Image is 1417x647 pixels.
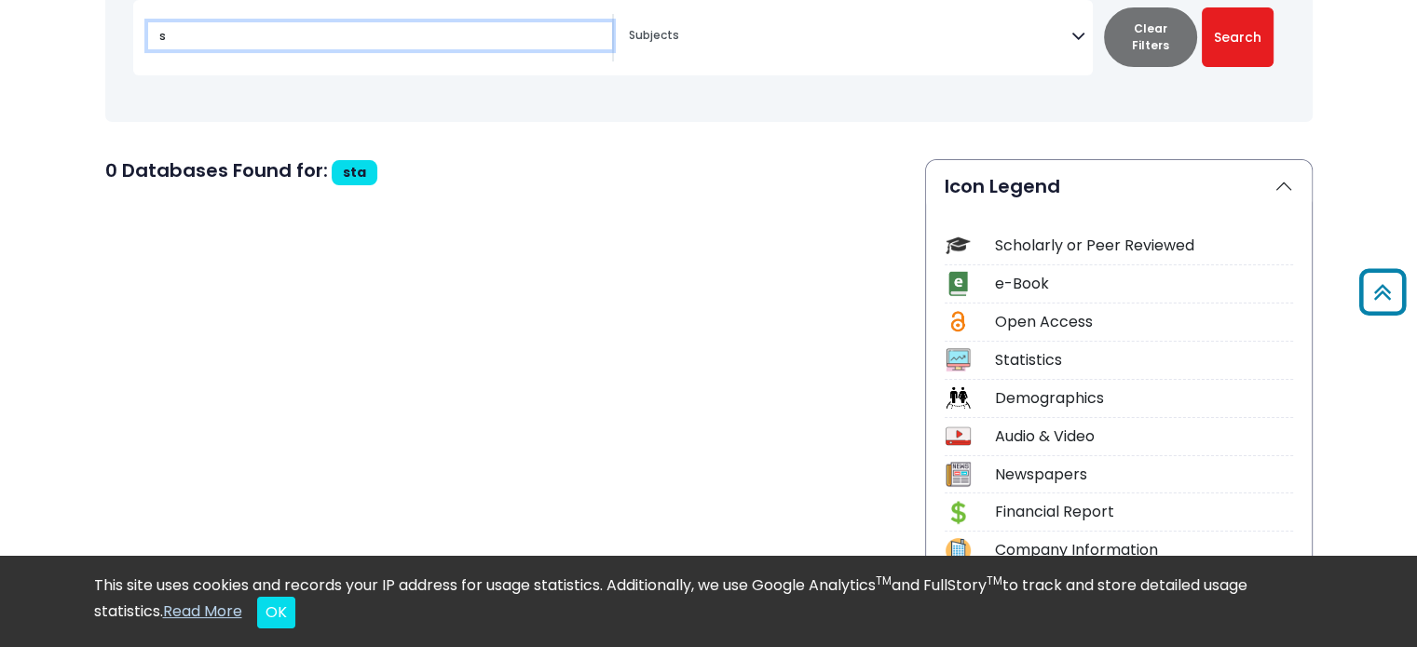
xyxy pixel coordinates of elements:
button: Close [257,597,295,628]
input: Search database by title or keyword [148,22,612,49]
img: Icon Company Information [946,538,971,563]
img: Icon Financial Report [946,500,971,525]
sup: TM [987,573,1002,588]
div: Financial Report [995,501,1293,523]
div: Statistics [995,349,1293,371]
img: Icon Statistics [946,347,971,372]
button: Icon Legend [926,160,1312,212]
div: This site uses cookies and records your IP address for usage statistics. Additionally, we use Goo... [94,574,1324,628]
button: Clear Filters [1104,7,1197,67]
a: Back to Top [1353,276,1412,307]
img: Icon Scholarly or Peer Reviewed [946,233,971,258]
img: Icon Open Access [947,309,970,334]
div: Open Access [995,311,1293,333]
img: Icon Newspapers [946,462,971,487]
div: Scholarly or Peer Reviewed [995,235,1293,257]
button: Submit for Search Results [1202,7,1274,67]
span: 0 Databases Found for: [105,157,328,183]
textarea: Search [629,30,1071,45]
div: Audio & Video [995,425,1293,448]
div: e-Book [995,273,1293,295]
img: Icon Demographics [946,385,971,411]
a: Read More [163,600,242,622]
span: sta [343,163,366,182]
img: Icon Audio & Video [946,424,971,449]
img: Icon e-Book [946,271,971,296]
div: Newspapers [995,464,1293,486]
div: Demographics [995,387,1293,410]
sup: TM [876,573,892,588]
div: Company Information [995,539,1293,561]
